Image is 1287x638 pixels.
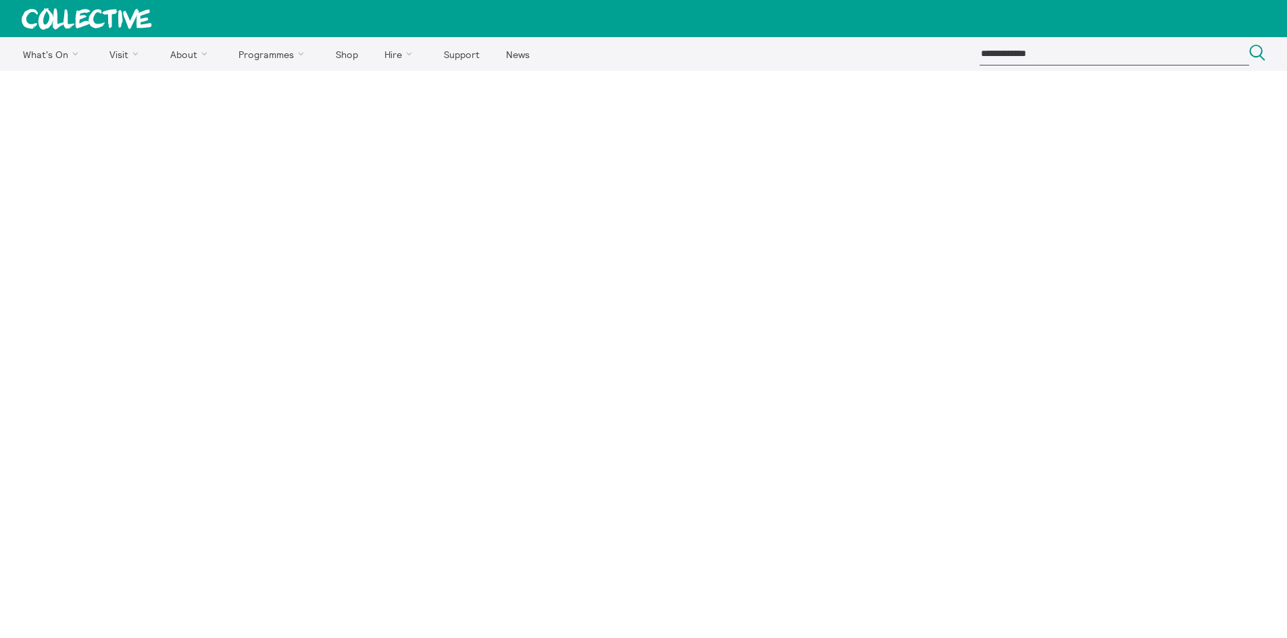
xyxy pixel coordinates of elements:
[98,37,156,71] a: Visit
[373,37,430,71] a: Hire
[158,37,224,71] a: About
[324,37,370,71] a: Shop
[494,37,541,71] a: News
[432,37,491,71] a: Support
[11,37,95,71] a: What's On
[227,37,322,71] a: Programmes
